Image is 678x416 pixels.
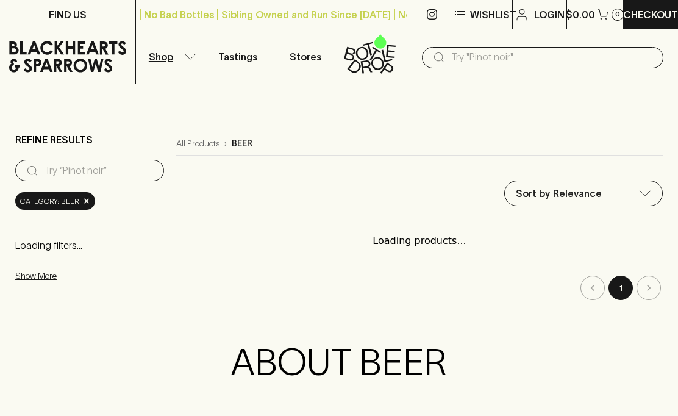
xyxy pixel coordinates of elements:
span: × [83,195,90,207]
h2: ABOUT BEER [102,340,576,384]
a: Stores [271,29,339,84]
p: › [224,137,227,150]
button: page 1 [608,276,633,300]
p: Shop [149,49,173,64]
p: Login [534,7,565,22]
p: Checkout [623,7,678,22]
div: Sort by Relevance [505,181,662,206]
p: Tastings [218,49,257,64]
button: Show More [15,264,175,289]
p: beer [232,137,252,150]
p: 0 [615,11,620,18]
button: Shop [136,29,204,84]
input: Try "Pinot noir" [451,48,654,67]
input: Try “Pinot noir” [45,161,154,181]
p: FIND US [49,7,87,22]
span: Category: beer [20,195,79,207]
p: Wishlist [470,7,516,22]
p: $0.00 [566,7,595,22]
p: Sort by Relevance [516,186,602,201]
a: All Products [176,137,219,150]
nav: pagination navigation [176,276,663,300]
p: Loading filters... [15,238,164,253]
p: Stores [290,49,321,64]
p: Refine Results [15,132,93,147]
a: Tastings [204,29,271,84]
div: Loading products... [176,221,663,260]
